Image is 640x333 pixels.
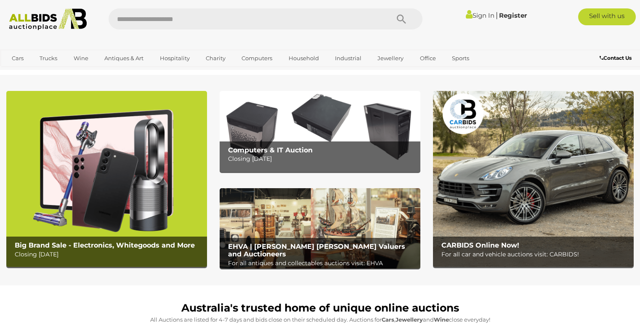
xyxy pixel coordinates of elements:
b: EHVA | [PERSON_NAME] [PERSON_NAME] Valuers and Auctioneers [228,242,405,258]
a: Sign In [466,11,494,19]
a: Household [283,51,324,65]
img: Big Brand Sale - Electronics, Whitegoods and More [6,91,207,267]
a: Computers & IT Auction Computers & IT Auction Closing [DATE] [220,91,420,171]
a: Wine [68,51,94,65]
strong: Jewellery [396,316,423,323]
span: | [496,11,498,20]
a: Register [499,11,527,19]
b: Contact Us [600,55,632,61]
b: CARBIDS Online Now! [441,241,519,249]
p: All Auctions are listed for 4-7 days and bids close on their scheduled day. Auctions for , and cl... [11,315,629,325]
a: Office [414,51,441,65]
p: For all car and vehicle auctions visit: CARBIDS! [441,249,629,260]
a: Charity [200,51,231,65]
a: Sell with us [578,8,636,25]
a: Antiques & Art [99,51,149,65]
a: EHVA | Evans Hastings Valuers and Auctioneers EHVA | [PERSON_NAME] [PERSON_NAME] Valuers and Auct... [220,188,420,269]
a: Sports [446,51,475,65]
button: Search [380,8,422,29]
a: Trucks [34,51,63,65]
a: Big Brand Sale - Electronics, Whitegoods and More Big Brand Sale - Electronics, Whitegoods and Mo... [6,91,207,267]
strong: Wine [434,316,449,323]
strong: Cars [382,316,394,323]
img: CARBIDS Online Now! [433,91,634,267]
a: Hospitality [154,51,195,65]
a: Cars [6,51,29,65]
a: Computers [236,51,278,65]
p: Closing [DATE] [15,249,203,260]
img: Allbids.com.au [5,8,91,30]
p: Closing [DATE] [228,154,416,164]
img: Computers & IT Auction [220,91,420,171]
p: For all antiques and collectables auctions visit: EHVA [228,258,416,269]
b: Computers & IT Auction [228,146,313,154]
img: EHVA | Evans Hastings Valuers and Auctioneers [220,188,420,269]
a: Contact Us [600,53,634,63]
a: Jewellery [372,51,409,65]
a: CARBIDS Online Now! CARBIDS Online Now! For all car and vehicle auctions visit: CARBIDS! [433,91,634,267]
h1: Australia's trusted home of unique online auctions [11,302,629,314]
a: Industrial [329,51,367,65]
b: Big Brand Sale - Electronics, Whitegoods and More [15,241,195,249]
a: [GEOGRAPHIC_DATA] [6,65,77,79]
